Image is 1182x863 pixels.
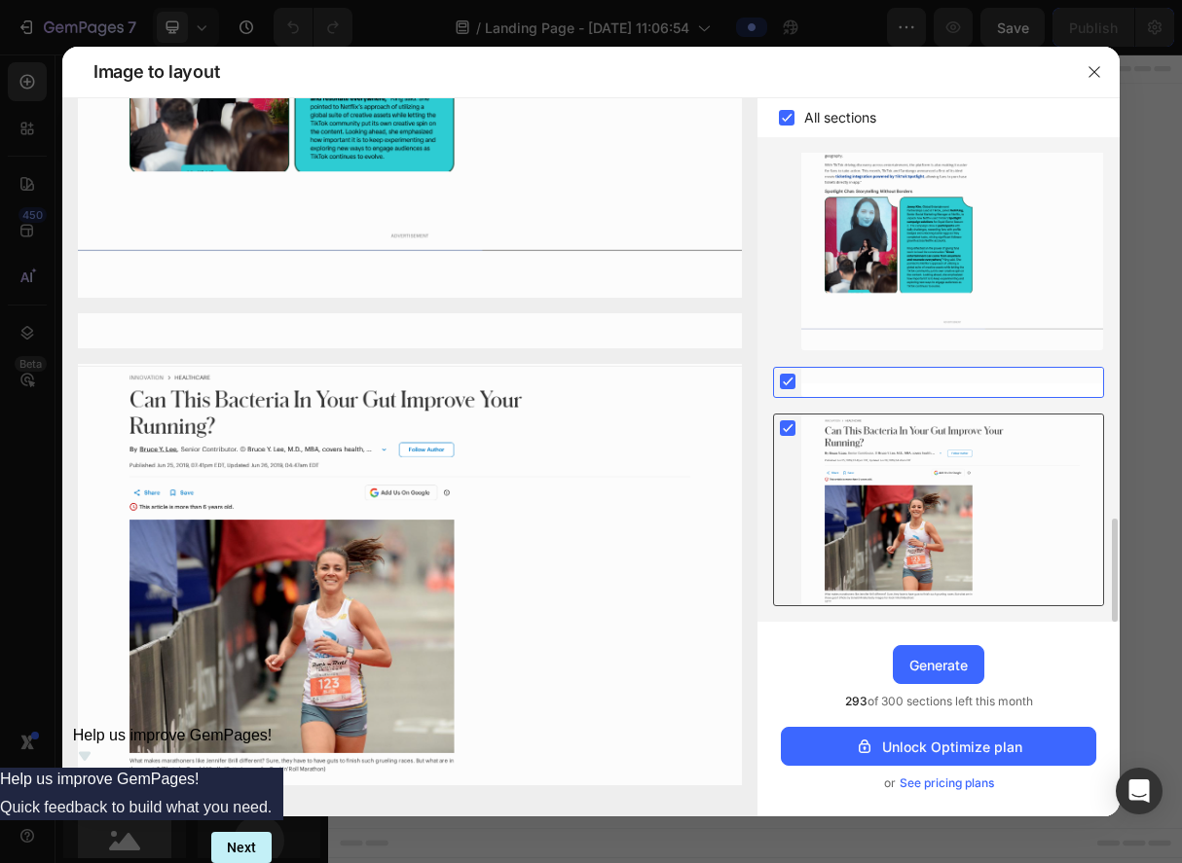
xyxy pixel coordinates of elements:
[454,706,716,722] div: Start with Generating from URL or image
[845,692,1033,711] span: of 300 sections left this month
[909,655,968,675] div: Generate
[845,694,868,708] span: 293
[893,645,984,684] button: Generate
[588,597,725,636] button: Add elements
[73,727,273,743] span: Help us improve GemPages!
[466,558,702,582] div: Start with Sections from sidebar
[443,597,576,636] button: Add sections
[1116,768,1163,814] div: Open Intercom Messenger
[73,727,273,768] button: Show survey - Help us improve GemPages!
[855,737,1022,757] div: Unlock Optimize plan
[93,60,219,84] span: Image to layout
[781,773,1096,793] div: or
[900,773,994,793] span: See pricing plans
[804,106,876,129] span: All sections
[781,727,1096,766] button: Unlock Optimize plan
